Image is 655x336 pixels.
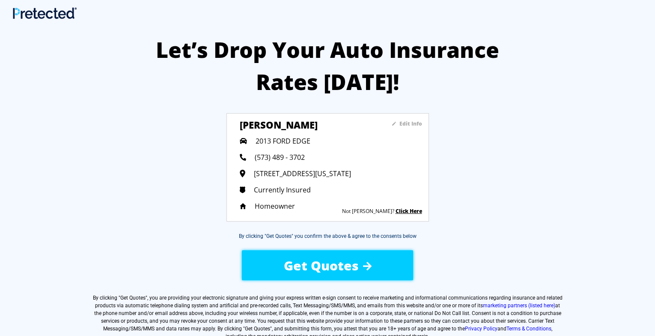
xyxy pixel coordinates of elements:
h3: [PERSON_NAME] [240,118,366,131]
div: By clicking "Get Quotes" you confirm the above & agree to the consents below [239,232,417,240]
sapn: Edit Info [399,120,422,127]
a: Click Here [396,207,422,215]
span: (573) 489 - 3702 [255,153,305,162]
h2: Let’s Drop Your Auto Insurance Rates [DATE]! [148,34,507,98]
span: Get Quotes [284,257,359,274]
sapn: Not [PERSON_NAME]? [342,207,394,215]
span: Get Quotes [120,295,146,301]
span: [STREET_ADDRESS][US_STATE] [254,169,351,178]
button: Get Quotes [242,250,413,280]
span: 2013 FORD EDGE [256,136,310,146]
a: Terms & Conditions [506,326,551,332]
a: Privacy Policy [465,326,497,332]
img: Main Logo [13,7,77,19]
span: Currently Insured [254,185,311,195]
a: marketing partners (listed here) [483,303,555,309]
span: Homeowner [255,201,295,211]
